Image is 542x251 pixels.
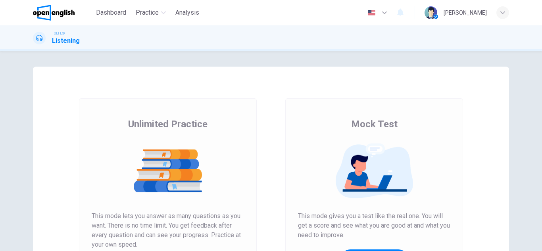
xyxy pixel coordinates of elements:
img: OpenEnglish logo [33,5,75,21]
h1: Listening [52,36,80,46]
span: This mode gives you a test like the real one. You will get a score and see what you are good at a... [298,211,450,240]
span: This mode lets you answer as many questions as you want. There is no time limit. You get feedback... [92,211,244,249]
span: TOEFL® [52,31,65,36]
span: Analysis [175,8,199,17]
button: Practice [133,6,169,20]
span: Practice [136,8,159,17]
a: OpenEnglish logo [33,5,93,21]
span: Dashboard [96,8,126,17]
span: Mock Test [351,118,398,130]
img: Profile picture [425,6,437,19]
button: Analysis [172,6,202,20]
div: [PERSON_NAME] [444,8,487,17]
img: en [367,10,377,16]
span: Unlimited Practice [128,118,208,130]
button: Dashboard [93,6,129,20]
